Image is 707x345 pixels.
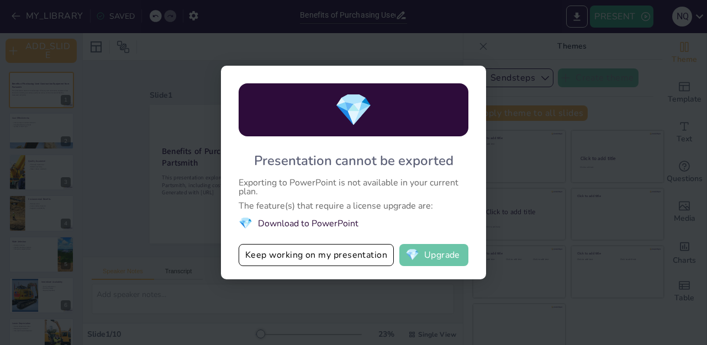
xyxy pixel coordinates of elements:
div: Presentation cannot be exported [254,152,453,169]
span: diamond [239,216,252,231]
button: diamondUpgrade [399,244,468,266]
div: The feature(s) that require a license upgrade are: [239,201,468,210]
div: Exporting to PowerPoint is not available in your current plan. [239,178,468,196]
button: Keep working on my presentation [239,244,394,266]
span: diamond [405,250,419,261]
span: diamond [334,89,373,131]
li: Download to PowerPoint [239,216,468,231]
